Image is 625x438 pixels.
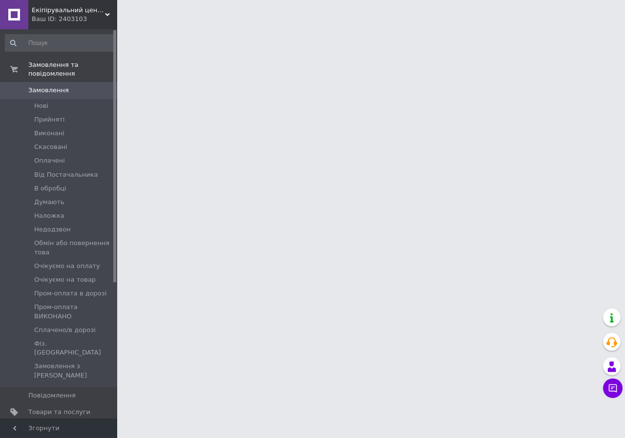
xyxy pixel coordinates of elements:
[34,129,64,138] span: Виконані
[34,184,66,193] span: В обробці
[34,198,64,207] span: Думають
[34,303,114,320] span: Пром-оплата ВИКОНАНО
[28,408,90,417] span: Товари та послуги
[34,339,114,357] span: Фіз. [GEOGRAPHIC_DATA]
[34,170,98,179] span: Від Постачальника
[28,86,69,95] span: Замовлення
[28,391,76,400] span: Повідомлення
[34,143,67,151] span: Скасовані
[34,102,48,110] span: Нові
[34,156,65,165] span: Оплачені
[34,326,96,334] span: Сплачено/в дорозі
[28,61,117,78] span: Замовлення та повідомлення
[34,115,64,124] span: Прийняті
[34,239,114,256] span: Обмін або повернення това
[34,225,71,234] span: Недодзвон
[34,289,106,298] span: Пром-оплата в дорозі
[603,378,623,398] button: Чат з покупцем
[34,275,96,284] span: Очікуємо на товар
[34,211,64,220] span: Наложка
[5,34,115,52] input: Пошук
[34,362,114,379] span: Замовлення з [PERSON_NAME]
[32,15,117,23] div: Ваш ID: 2403103
[32,6,105,15] span: Екіпірувальний центр "Вєлікан"
[34,262,100,271] span: Очікуємо на оплату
